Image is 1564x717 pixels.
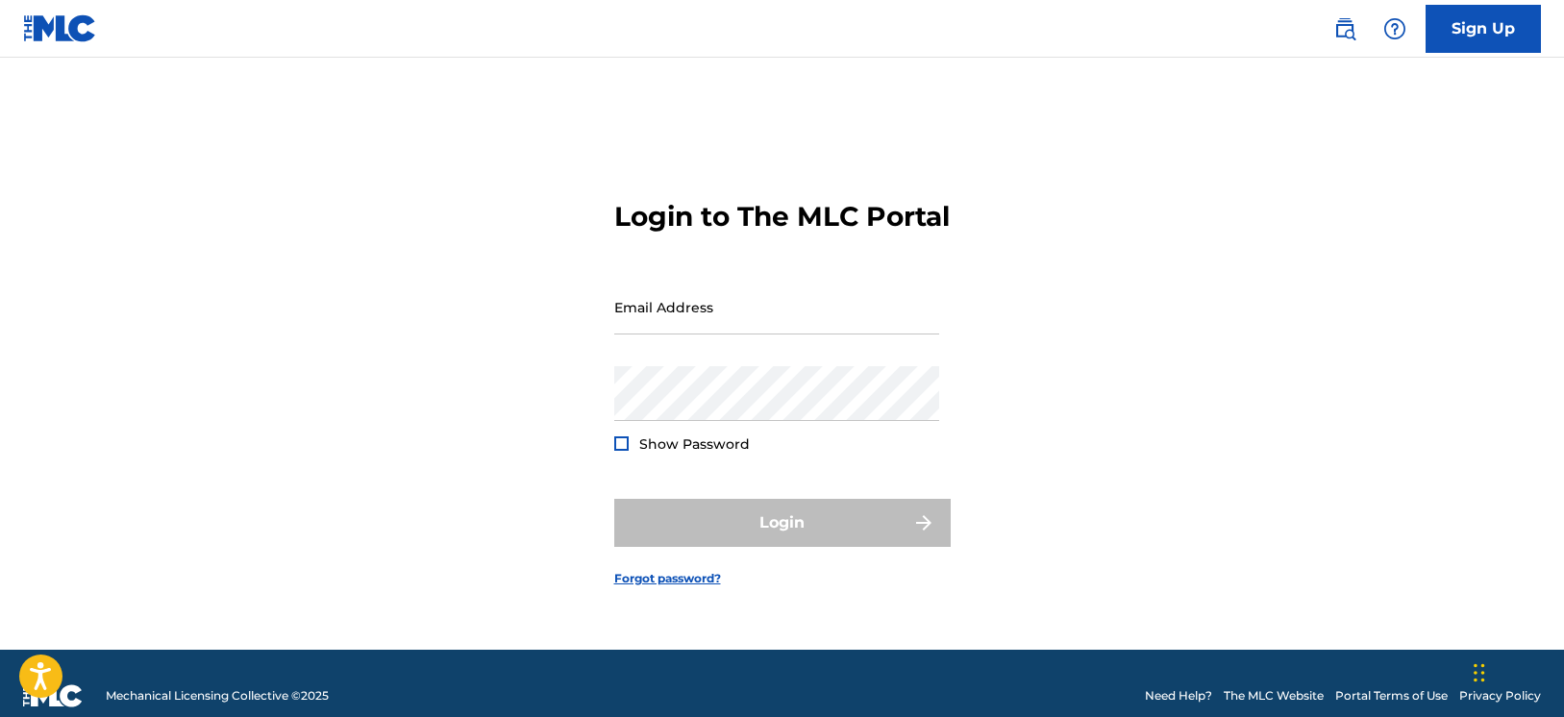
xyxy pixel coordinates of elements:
[1335,687,1448,705] a: Portal Terms of Use
[106,687,329,705] span: Mechanical Licensing Collective © 2025
[1426,5,1541,53] a: Sign Up
[1333,17,1356,40] img: search
[1376,10,1414,48] div: Help
[639,435,750,453] span: Show Password
[1145,687,1212,705] a: Need Help?
[1459,687,1541,705] a: Privacy Policy
[1474,644,1485,702] div: Arrastrar
[1383,17,1406,40] img: help
[23,684,83,707] img: logo
[1468,625,1564,717] iframe: Chat Widget
[1468,625,1564,717] div: Widget de chat
[1224,687,1324,705] a: The MLC Website
[614,200,950,234] h3: Login to The MLC Portal
[1326,10,1364,48] a: Public Search
[614,570,721,587] a: Forgot password?
[23,14,97,42] img: MLC Logo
